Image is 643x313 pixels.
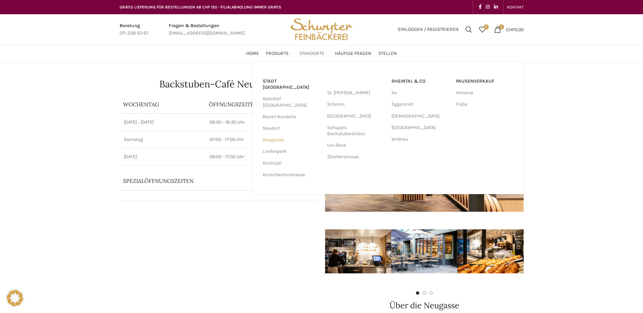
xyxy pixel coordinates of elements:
[391,218,457,285] div: 2 / 7
[456,76,514,87] a: Pausenverkauf
[124,153,202,160] p: [DATE]
[209,101,315,108] p: ÖFFNUNGSZEITEN
[476,23,489,36] a: 0
[327,110,385,122] a: [GEOGRAPHIC_DATA]
[462,23,476,36] a: Suchen
[325,301,524,310] h2: Über die Neugasse
[327,122,385,140] a: Schuppis Backstubenbistro
[327,99,385,110] a: Schoren
[263,169,320,181] a: Rorschacherstrasse
[327,87,385,99] a: St. [PERSON_NAME]
[169,22,245,37] a: Infobox link
[246,50,259,57] span: Home
[391,122,449,133] a: [GEOGRAPHIC_DATA]
[429,291,433,295] li: Go to slide 3
[263,134,320,146] a: Neugasse
[477,2,484,12] a: Facebook social link
[507,5,524,9] span: KONTAKT
[124,119,202,126] p: [DATE] - [DATE]
[335,47,371,60] a: Häufige Fragen
[209,119,314,126] p: 06:30 - 18:30 Uhr
[325,218,391,285] div: 1 / 7
[492,2,500,12] a: Linkedin social link
[457,218,523,285] div: 3 / 7
[325,229,391,273] img: schwyter-17
[391,99,449,110] a: Eggersriet
[263,158,320,169] a: Riethüsli
[391,229,457,273] img: schwyter-61
[123,177,296,185] p: Spezialöffnungszeiten
[124,136,202,143] p: Samstag
[263,146,320,157] a: Lindenpark
[507,0,524,14] a: KONTAKT
[491,23,527,36] a: 0 CHF0.00
[484,2,492,12] a: Instagram social link
[263,93,320,111] a: Bahnhof [GEOGRAPHIC_DATA]
[456,87,514,99] a: Helsana
[263,76,320,93] a: Stadt [GEOGRAPHIC_DATA]
[416,291,419,295] li: Go to slide 1
[378,47,397,60] a: Stellen
[457,229,523,273] img: schwyter-12
[288,26,355,32] a: Site logo
[523,218,589,285] div: 4 / 7
[506,26,515,32] span: CHF
[123,101,202,108] p: Wochentag
[378,50,397,57] span: Stellen
[209,136,314,143] p: 07:00 - 17:00 Uhr
[266,50,289,57] span: Produkte
[120,22,148,37] a: Infobox link
[391,133,449,145] a: Widnau
[476,23,489,36] div: Meine Wunschliste
[266,47,293,60] a: Produkte
[398,27,459,32] span: Einloggen / Registrieren
[391,110,449,122] a: [DEMOGRAPHIC_DATA]
[120,5,281,9] span: GRATIS LIEFERUNG FÜR BESTELLUNGEN AB CHF 150 - FILIALABHOLUNG IMMER GRATIS
[263,123,320,134] a: Neudorf
[246,47,259,60] a: Home
[116,47,527,60] div: Main navigation
[288,14,355,45] img: Bäckerei Schwyter
[523,229,589,273] img: schwyter-10
[299,50,324,57] span: Standorte
[499,24,504,29] span: 0
[504,0,527,14] div: Secondary navigation
[327,151,385,163] a: Zürcherstrasse
[423,291,426,295] li: Go to slide 2
[456,99,514,110] a: Fisba
[391,87,449,99] a: Au
[263,111,320,123] a: Markt-Rondelle
[395,23,462,36] a: Einloggen / Registrieren
[506,26,524,32] bdi: 0.00
[335,50,371,57] span: Häufige Fragen
[391,76,449,87] a: RHEINTAL & CO
[299,47,328,60] a: Standorte
[209,153,314,160] p: 09:00 - 17:00 Uhr
[484,24,489,29] span: 0
[120,79,318,89] h1: Backstuben-Café Neugasse
[327,140,385,151] a: Uni-Beck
